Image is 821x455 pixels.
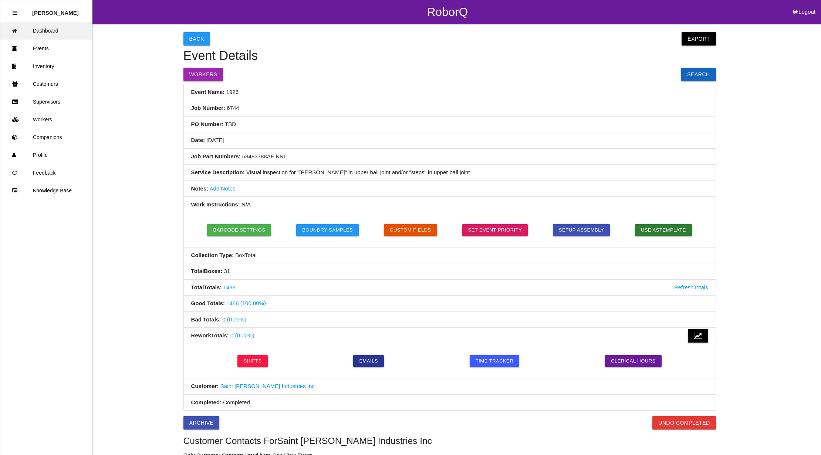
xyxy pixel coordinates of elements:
[191,105,226,111] b: Job Number:
[191,169,245,175] b: Service Description:
[674,283,708,292] a: Refresh Totals
[191,383,219,389] b: Customer:
[184,263,716,280] li: 31
[223,284,236,290] a: 1488
[13,4,17,22] div: Close
[184,197,716,213] li: N/A
[635,224,692,236] button: Use asTemplate
[184,149,716,165] li: 68483788AE KNL
[184,84,716,101] li: 1926
[183,416,220,429] button: Archive
[553,224,610,236] button: Setup Assembly
[0,75,92,93] a: Customers
[183,49,716,63] h4: Event Details
[191,332,229,338] b: Rework Totals :
[184,117,716,133] li: TBD
[184,247,716,264] li: Box Total
[230,332,254,338] a: 0 (0.00%)
[191,185,209,192] b: Notes:
[184,395,716,411] li: Completed
[652,416,716,429] button: Undo Completed
[0,111,92,128] a: Workers
[682,32,716,45] button: Export
[0,182,92,199] a: Knowledge Base
[384,224,437,236] button: Custom Fields
[184,132,716,149] li: [DATE]
[191,137,205,143] b: Date:
[32,4,79,16] p: Rosie Blandino
[207,224,271,236] button: Barcode Settings
[296,224,359,236] button: Boundry Samples
[183,68,223,81] button: Workers
[462,224,528,236] a: Set Event Priority
[191,399,222,405] b: Completed:
[605,355,662,367] a: Clerical Hours
[191,121,224,127] b: PO Number:
[191,89,225,95] b: Event Name:
[353,355,384,367] a: Emails
[0,128,92,146] a: Companions
[0,93,92,111] a: Supervisors
[220,383,315,389] a: Saint [PERSON_NAME] Industries Inc
[191,284,222,290] b: Total Totals :
[0,164,92,182] a: Feedback
[681,68,716,81] a: Search
[191,268,223,274] b: Total Boxes :
[191,252,234,258] b: Collection Type:
[222,316,246,323] a: 0 (0.00%)
[237,355,267,367] a: Shifts
[191,316,221,323] b: Bad Totals :
[184,100,716,117] li: 6744
[0,40,92,57] a: Events
[183,436,716,446] h5: Customer Contacts For Saint [PERSON_NAME] Industries Inc
[191,300,225,306] b: Good Totals :
[226,300,266,306] a: 1488 (100.00%)
[0,57,92,75] a: Inventory
[184,165,716,181] li: Visual inspection for "[PERSON_NAME]" in upper ball joint and/or "steps" in upper ball joint
[191,153,241,159] b: Job Part Numbers:
[0,146,92,164] a: Profile
[191,201,240,208] b: Work Instructions:
[470,355,520,367] a: Time Tracker
[183,32,210,45] button: Back
[0,22,92,40] a: Dashboard
[210,185,236,192] a: Add Notes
